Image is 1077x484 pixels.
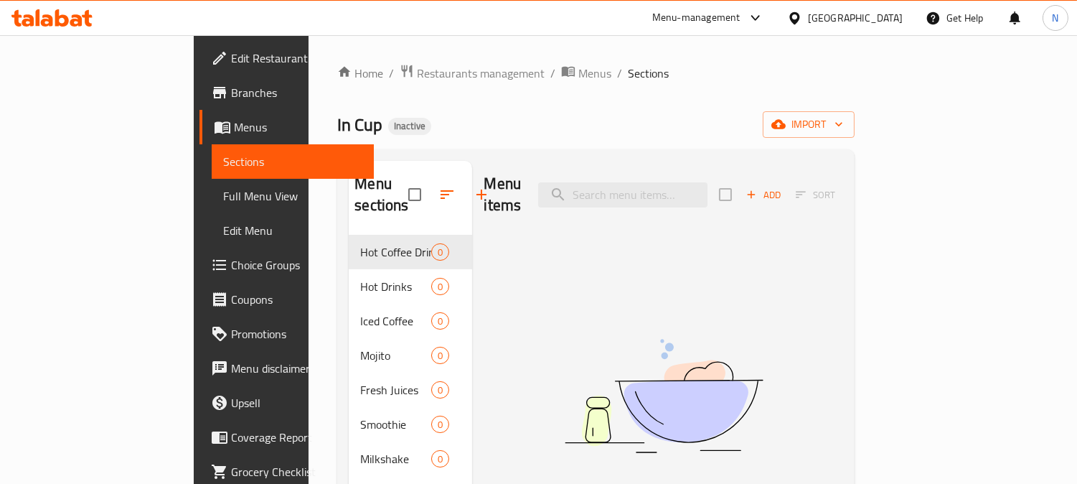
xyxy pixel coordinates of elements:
[360,347,431,364] span: Mojito
[400,180,430,210] span: Select all sections
[223,222,362,239] span: Edit Menu
[199,317,374,351] a: Promotions
[360,381,431,399] span: Fresh Juices
[349,442,472,476] div: Milkshake0
[199,282,374,317] a: Coupons
[231,429,362,446] span: Coverage Report
[231,463,362,480] span: Grocery Checklist
[349,235,472,269] div: Hot Coffee Drinks0
[430,177,464,212] span: Sort sections
[234,118,362,136] span: Menus
[231,291,362,308] span: Coupons
[199,420,374,455] a: Coverage Report
[223,187,362,205] span: Full Menu View
[354,173,408,216] h2: Menu sections
[231,325,362,343] span: Promotions
[199,248,374,282] a: Choice Groups
[400,64,545,83] a: Restaurants management
[349,338,472,373] div: Mojito0
[1052,10,1058,26] span: N
[212,144,374,179] a: Sections
[199,110,374,144] a: Menus
[432,315,448,328] span: 0
[740,184,786,206] span: Add item
[432,246,448,259] span: 0
[199,41,374,75] a: Edit Restaurant
[538,182,707,208] input: search
[432,418,448,432] span: 0
[432,452,448,466] span: 0
[550,65,555,82] li: /
[484,173,521,216] h2: Menu items
[744,187,783,203] span: Add
[360,243,431,261] span: Hot Coffee Drinks
[388,120,431,132] span: Inactive
[360,278,431,295] span: Hot Drinks
[349,304,472,338] div: Iced Coffee0
[808,10,903,26] div: [GEOGRAPHIC_DATA]
[763,111,855,138] button: import
[786,184,845,206] span: Select section first
[199,386,374,420] a: Upsell
[628,65,669,82] span: Sections
[431,450,449,467] div: items
[431,347,449,364] div: items
[360,450,431,467] span: Milkshake
[652,9,740,27] div: Menu-management
[388,118,431,135] div: Inactive
[231,360,362,377] span: Menu disclaimer
[561,64,611,83] a: Menus
[431,243,449,261] div: items
[431,312,449,330] div: items
[431,381,449,399] div: items
[199,351,374,386] a: Menu disclaimer
[432,280,448,294] span: 0
[617,65,622,82] li: /
[431,278,449,295] div: items
[223,153,362,170] span: Sections
[360,416,431,433] span: Smoothie
[432,383,448,397] span: 0
[337,64,855,83] nav: breadcrumb
[432,349,448,363] span: 0
[464,177,499,212] button: Add section
[740,184,786,206] button: Add
[349,373,472,407] div: Fresh Juices0
[360,312,431,330] span: Iced Coffee
[417,65,545,82] span: Restaurants management
[199,75,374,110] a: Branches
[349,269,472,304] div: Hot Drinks0
[231,394,362,411] span: Upsell
[389,65,394,82] li: /
[212,213,374,248] a: Edit Menu
[431,416,449,433] div: items
[349,407,472,442] div: Smoothie0
[231,50,362,67] span: Edit Restaurant
[231,84,362,101] span: Branches
[212,179,374,213] a: Full Menu View
[774,116,843,134] span: import
[578,65,611,82] span: Menus
[231,256,362,274] span: Choice Groups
